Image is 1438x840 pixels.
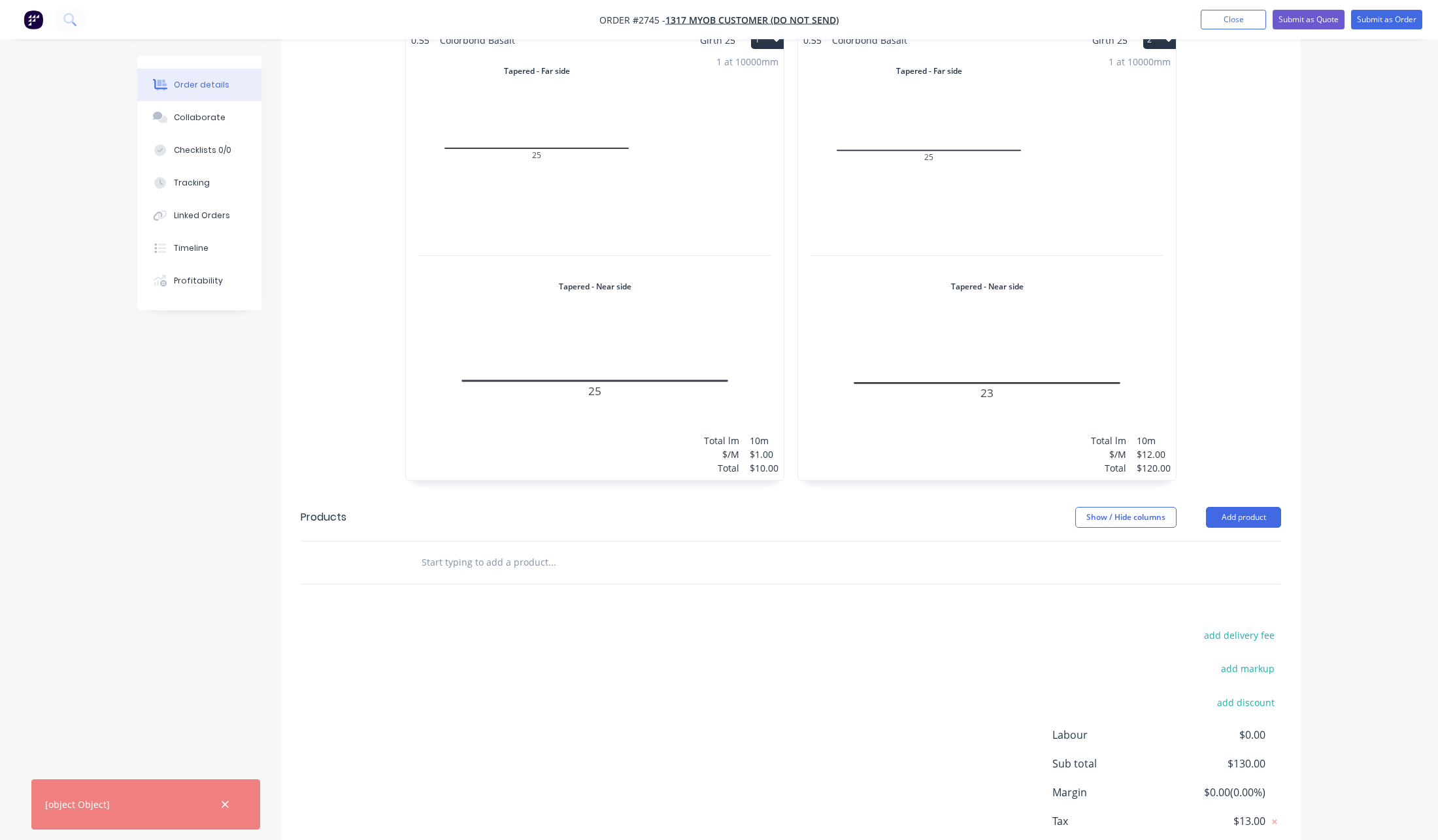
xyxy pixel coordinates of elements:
[174,242,209,254] div: Timeline
[1214,660,1281,677] button: add markup
[1091,461,1126,475] div: Total
[1201,10,1266,29] button: Close
[137,232,261,265] button: Timeline
[716,55,778,69] div: 1 at 10000mm
[1109,55,1171,69] div: 1 at 10000mm
[174,112,226,123] div: Collaborate
[24,10,43,29] img: Factory
[751,31,784,49] button: 1
[137,167,261,199] button: Tracking
[1091,447,1126,461] div: $/M
[1169,813,1265,829] span: $13.00
[827,31,912,50] span: Colorbond Basalt
[665,14,839,26] a: 1317 MYOB Customer (Do not send)
[1137,434,1171,447] div: 10m
[1091,434,1126,447] div: Total lm
[750,434,778,447] div: 10m
[1197,626,1281,644] button: add delivery fee
[1273,10,1345,29] button: Submit as Quote
[174,210,230,221] div: Linked Orders
[174,275,223,287] div: Profitability
[700,31,735,50] span: Girth 25
[137,101,261,134] button: Collaborate
[301,509,346,525] div: Products
[1169,784,1265,800] span: $0.00 ( 0.00 %)
[1137,447,1171,461] div: $12.00
[137,134,261,167] button: Checklists 0/0
[174,177,210,189] div: Tracking
[1169,756,1265,771] span: $130.00
[1169,727,1265,743] span: $0.00
[137,69,261,101] button: Order details
[1052,756,1169,771] span: Sub total
[435,31,520,50] span: Colorbond Basalt
[798,50,1176,480] div: Tapered - Far side025Tapered - Near side0231 at 10000mmTotal lm$/MTotal10m$12.00$120.00
[174,79,229,91] div: Order details
[599,14,665,26] span: Order #2745 -
[1206,507,1281,528] button: Add product
[750,461,778,475] div: $10.00
[174,144,231,156] div: Checklists 0/0
[1052,727,1169,743] span: Labour
[1052,813,1169,829] span: Tax
[1052,784,1169,800] span: Margin
[137,199,261,232] button: Linked Orders
[1075,507,1177,528] button: Show / Hide columns
[704,434,739,447] div: Total lm
[421,549,682,575] input: Start typing to add a product...
[45,798,110,811] div: [object Object]
[798,31,827,50] span: 0.55
[137,265,261,297] button: Profitability
[750,447,778,461] div: $1.00
[1210,693,1281,711] button: add discount
[1137,461,1171,475] div: $120.00
[1143,31,1176,49] button: 2
[1351,10,1422,29] button: Submit as Order
[704,461,739,475] div: Total
[1092,31,1128,50] span: Girth 25
[406,31,435,50] span: 0.55
[704,447,739,461] div: $/M
[406,50,784,480] div: Tapered - Far side025Tapered - Near side0251 at 10000mmTotal lm$/MTotal10m$1.00$10.00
